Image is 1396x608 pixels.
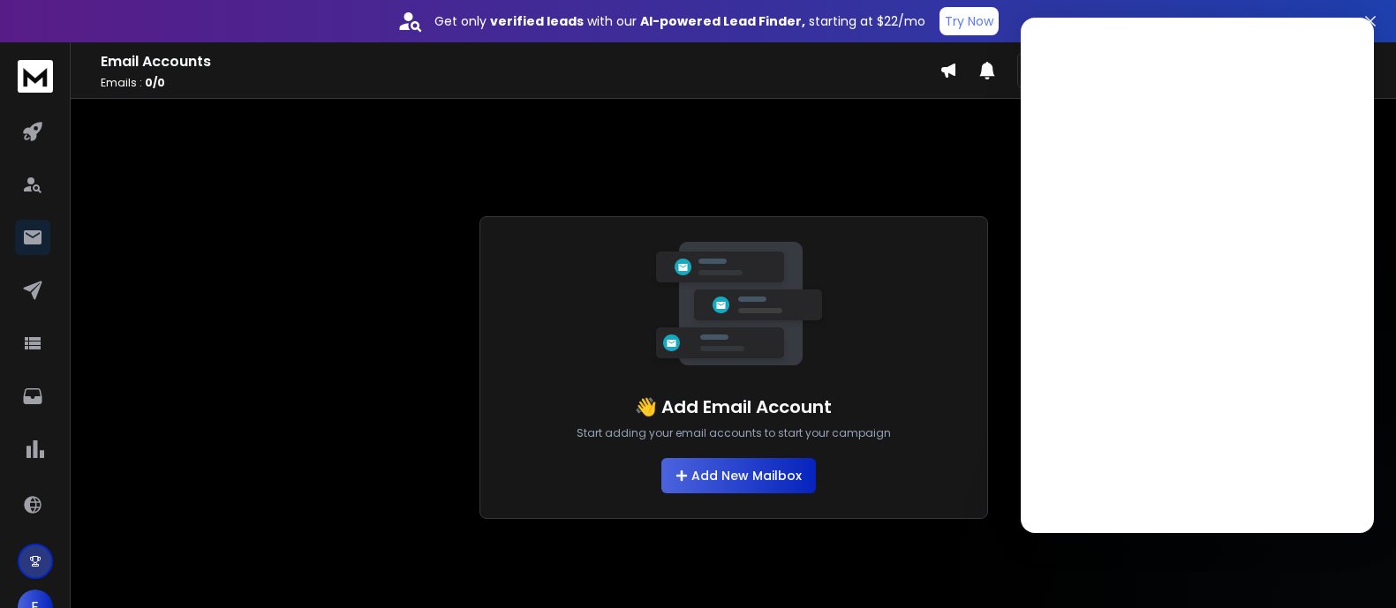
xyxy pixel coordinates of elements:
[18,60,53,93] img: logo
[490,12,584,30] strong: verified leads
[145,75,165,90] span: 0 / 0
[640,12,805,30] strong: AI-powered Lead Finder,
[1021,18,1374,533] iframe: Intercom live chat
[945,12,993,30] p: Try Now
[661,458,816,493] button: Add New Mailbox
[577,426,891,440] p: Start adding your email accounts to start your campaign
[1332,547,1374,589] iframe: Intercom live chat
[101,76,939,90] p: Emails :
[635,394,832,419] h1: 👋 Add Email Account
[939,7,999,35] button: Try Now
[101,51,939,72] h1: Email Accounts
[434,12,925,30] p: Get only with our starting at $22/mo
